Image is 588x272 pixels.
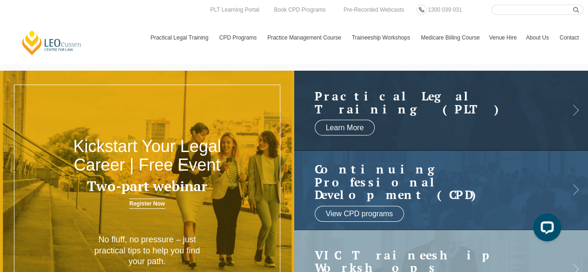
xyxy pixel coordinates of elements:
[484,24,521,51] a: Venue Hire
[315,90,549,115] h2: Practical Legal Training (PLT)
[526,210,565,249] iframe: LiveChat chat widget
[425,5,464,15] a: 1300 039 031
[315,90,549,115] a: Practical LegalTraining (PLT)
[416,24,484,51] a: Medicare Billing Course
[146,24,215,51] a: Practical Legal Training
[315,120,375,136] a: Learn More
[263,24,347,51] a: Practice Management Course
[88,234,206,267] p: No fluff, no pressure – just practical tips to help you find your path.
[521,24,555,51] a: About Us
[315,206,404,221] a: View CPD programs
[555,24,583,51] a: Contact
[208,5,262,15] a: PLT Learning Portal
[129,199,165,209] a: Register Now
[214,24,263,51] a: CPD Programs
[271,5,328,15] a: Book CPD Programs
[347,24,416,51] a: Traineeship Workshops
[59,137,236,174] h2: Kickstart Your Legal Career | Free Event
[59,179,236,194] h3: Two-part webinar
[315,163,549,201] h2: Continuing Professional Development (CPD)
[315,163,549,201] a: Continuing ProfessionalDevelopment (CPD)
[341,5,407,15] a: Pre-Recorded Webcasts
[428,7,462,13] span: 1300 039 031
[21,29,83,56] a: [PERSON_NAME] Centre for Law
